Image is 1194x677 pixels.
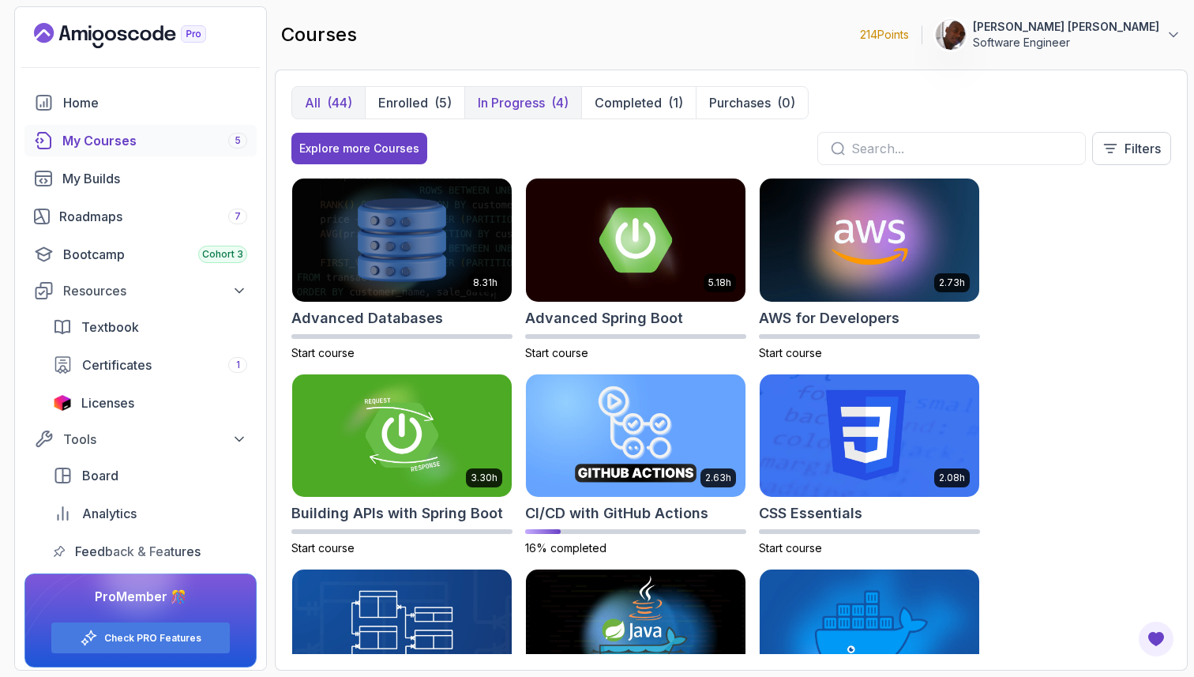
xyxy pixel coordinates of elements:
[63,245,247,264] div: Bootcamp
[759,541,822,555] span: Start course
[709,93,771,112] p: Purchases
[291,133,427,164] button: Explore more Courses
[525,307,683,329] h2: Advanced Spring Boot
[696,87,808,118] button: Purchases(0)
[235,210,241,223] span: 7
[759,307,899,329] h2: AWS for Developers
[595,93,662,112] p: Completed
[526,179,745,302] img: Advanced Spring Boot card
[24,276,257,305] button: Resources
[471,472,497,484] p: 3.30h
[24,163,257,194] a: builds
[434,93,452,112] div: (5)
[24,425,257,453] button: Tools
[478,93,545,112] p: In Progress
[63,430,247,449] div: Tools
[777,93,795,112] div: (0)
[526,374,745,498] img: CI/CD with GitHub Actions card
[292,374,512,498] img: Building APIs with Spring Boot card
[75,542,201,561] span: Feedback & Features
[291,346,355,359] span: Start course
[327,93,352,112] div: (44)
[24,201,257,232] a: roadmaps
[551,93,569,112] div: (4)
[668,93,683,112] div: (1)
[235,134,241,147] span: 5
[82,355,152,374] span: Certificates
[760,374,979,498] img: CSS Essentials card
[292,179,512,302] img: Advanced Databases card
[43,387,257,419] a: licenses
[59,207,247,226] div: Roadmaps
[62,169,247,188] div: My Builds
[43,460,257,491] a: board
[973,35,1159,51] p: Software Engineer
[1137,620,1175,658] button: Open Feedback Button
[63,93,247,112] div: Home
[305,93,321,112] p: All
[281,22,357,47] h2: courses
[81,318,139,337] span: Textbook
[1125,139,1161,158] p: Filters
[51,622,231,654] button: Check PRO Features
[525,541,606,555] span: 16% completed
[63,281,247,300] div: Resources
[705,472,731,484] p: 2.63h
[365,87,464,118] button: Enrolled(5)
[24,239,257,270] a: bootcamp
[759,346,822,359] span: Start course
[236,359,240,371] span: 1
[760,179,979,302] img: AWS for Developers card
[24,125,257,156] a: courses
[291,502,503,525] h2: Building APIs with Spring Boot
[34,23,242,48] a: Landing page
[299,141,419,156] div: Explore more Courses
[525,346,588,359] span: Start course
[464,87,581,118] button: In Progress(4)
[291,307,443,329] h2: Advanced Databases
[43,311,257,343] a: textbook
[525,502,708,525] h2: CI/CD with GitHub Actions
[81,393,134,412] span: Licenses
[82,504,137,523] span: Analytics
[851,139,1072,158] input: Search...
[53,395,72,411] img: jetbrains icon
[62,131,247,150] div: My Courses
[939,276,965,289] p: 2.73h
[378,93,428,112] p: Enrolled
[43,349,257,381] a: certificates
[43,536,257,567] a: feedback
[973,19,1159,35] p: [PERSON_NAME] [PERSON_NAME]
[525,374,746,557] a: CI/CD with GitHub Actions card2.63hCI/CD with GitHub Actions16% completed
[104,632,201,645] a: Check PRO Features
[202,248,243,261] span: Cohort 3
[708,276,731,289] p: 5.18h
[1092,132,1171,165] button: Filters
[291,541,355,555] span: Start course
[936,20,966,50] img: user profile image
[82,466,118,485] span: Board
[292,87,365,118] button: All(44)
[24,87,257,118] a: home
[759,502,862,525] h2: CSS Essentials
[473,276,497,289] p: 8.31h
[581,87,696,118] button: Completed(1)
[860,27,909,43] p: 214 Points
[935,19,1181,51] button: user profile image[PERSON_NAME] [PERSON_NAME]Software Engineer
[939,472,965,484] p: 2.08h
[43,498,257,529] a: analytics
